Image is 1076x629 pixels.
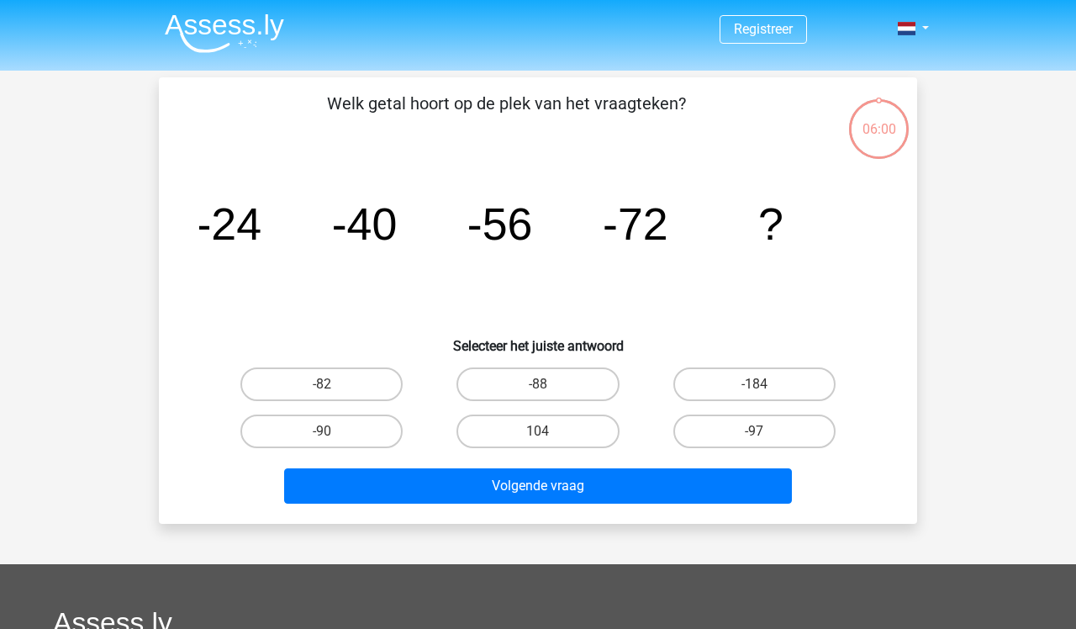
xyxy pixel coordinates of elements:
[196,198,261,249] tspan: -24
[673,367,836,401] label: -184
[165,13,284,53] img: Assessly
[186,325,890,354] h6: Selecteer het juiste antwoord
[332,198,398,249] tspan: -40
[673,415,836,448] label: -97
[240,415,403,448] label: -90
[758,198,783,249] tspan: ?
[467,198,533,249] tspan: -56
[284,468,793,504] button: Volgende vraag
[186,91,827,141] p: Welk getal hoort op de plek van het vraagteken?
[456,367,619,401] label: -88
[456,415,619,448] label: 104
[603,198,668,249] tspan: -72
[847,98,910,140] div: 06:00
[734,21,793,37] a: Registreer
[240,367,403,401] label: -82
